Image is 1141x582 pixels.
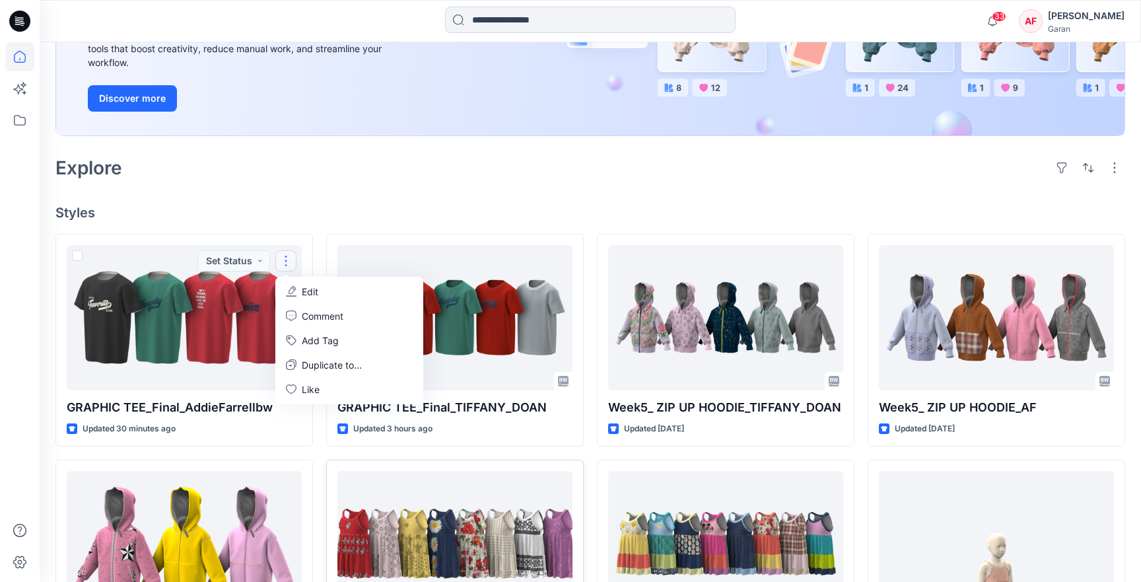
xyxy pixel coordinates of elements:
div: AF [1019,9,1043,33]
p: GRAPHIC TEE_Final_TIFFANY_DOAN [337,398,572,417]
p: Like [302,382,320,396]
h4: Styles [55,205,1125,221]
p: Week5_ ZIP UP HOODIE_AF [879,398,1114,417]
div: [PERSON_NAME] [1048,8,1124,24]
p: Edit [302,285,318,299]
div: Garan [1048,24,1124,34]
p: Updated 30 minutes ago [83,422,176,436]
button: Discover more [88,85,177,112]
a: GRAPHIC TEE_Final_TIFFANY_DOAN [337,245,572,390]
a: GRAPHIC TEE_Final_AddieFarrellbw [67,245,302,390]
p: Updated [DATE] [624,422,684,436]
button: Add Tag [278,328,421,353]
p: Updated 3 hours ago [353,422,432,436]
a: Week5_ ZIP UP HOODIE_AF [879,245,1114,390]
a: Week5_ ZIP UP HOODIE_TIFFANY_DOAN [608,245,843,390]
p: Week5_ ZIP UP HOODIE_TIFFANY_DOAN [608,398,843,417]
p: Comment [302,309,343,323]
p: Duplicate to... [302,358,362,372]
a: Edit [278,279,421,304]
div: Explore ideas faster and recolor styles at scale with AI-powered tools that boost creativity, red... [88,28,385,69]
p: GRAPHIC TEE_Final_AddieFarrellbw [67,398,302,417]
a: Discover more [88,85,385,112]
span: 33 [992,11,1006,22]
p: Updated [DATE] [895,422,955,436]
h2: Explore [55,157,122,178]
